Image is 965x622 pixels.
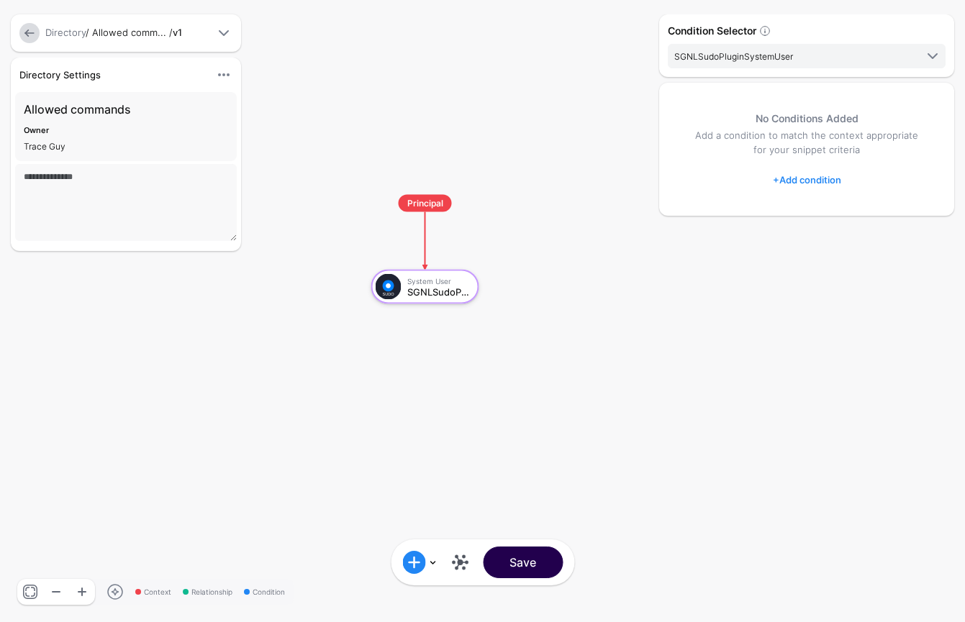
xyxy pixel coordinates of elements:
strong: v1 [173,27,182,38]
span: + [773,174,779,186]
div: Directory Settings [14,68,209,82]
strong: Condition Selector [668,24,756,37]
div: / Allowed comm... / [42,26,212,40]
button: Save [483,546,563,578]
span: Context [135,587,171,598]
span: Principal [399,195,452,212]
h3: Allowed commands [24,101,228,118]
span: Relationship [183,587,232,598]
a: Add condition [773,168,841,191]
span: SGNLSudoPluginSystemUser [674,51,793,62]
div: System User [407,276,469,285]
a: Directory [45,27,86,38]
strong: Owner [24,125,49,135]
img: svg+xml;base64,PHN2ZyB3aWR0aD0iNjQiIGhlaWdodD0iNjQiIHZpZXdCb3g9IjAgMCA2NCA2NCIgZmlsbD0ibm9uZSIgeG... [376,274,402,300]
app-identifier: Trace Guy [24,141,65,152]
div: SGNLSudoPluginSystemUser [407,286,469,296]
p: Add a condition to match the context appropriate for your snippet criteria [688,129,925,157]
h5: No Conditions Added [688,111,925,126]
span: Condition [244,587,285,598]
